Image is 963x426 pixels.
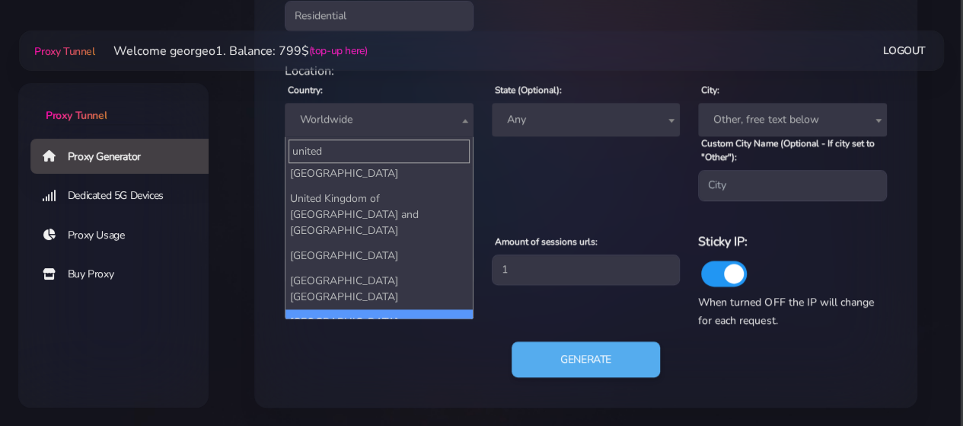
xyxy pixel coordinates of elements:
span: Proxy Tunnel [46,108,107,123]
h6: Sticky IP: [698,232,887,251]
span: Other, free text below [707,109,878,130]
a: Proxy Generator [30,139,221,174]
span: Any [492,103,681,136]
iframe: Webchat Widget [738,177,944,407]
a: Buy Proxy [30,257,221,292]
label: Country: [288,83,323,97]
li: [GEOGRAPHIC_DATA] [285,243,473,268]
input: City [698,170,887,200]
input: Search [289,139,470,163]
div: Location: [276,62,896,80]
a: Proxy Tunnel [31,39,94,63]
span: Proxy Tunnel [34,44,94,59]
button: Generate [512,341,660,378]
label: Custom City Name (Optional - If city set to "Other"): [701,136,887,164]
span: Other, free text below [698,103,887,136]
a: (top-up here) [309,43,368,59]
span: When turned OFF the IP will change for each request. [698,295,873,328]
span: Any [501,109,671,130]
li: [GEOGRAPHIC_DATA] [285,309,473,335]
li: [GEOGRAPHIC_DATA] [285,161,473,186]
span: Worldwide [285,103,474,136]
label: State (Optional): [495,83,562,97]
a: Logout [883,37,926,65]
a: Proxy Tunnel [18,83,209,123]
a: Proxy Usage [30,218,221,253]
li: [GEOGRAPHIC_DATA] [GEOGRAPHIC_DATA] [285,268,473,309]
label: Amount of sessions urls: [495,235,598,248]
li: Welcome georgeo1. Balance: 799$ [95,42,368,60]
a: Dedicated 5G Devices [30,178,221,213]
label: City: [701,83,719,97]
li: United Kingdom of [GEOGRAPHIC_DATA] and [GEOGRAPHIC_DATA] [285,186,473,243]
span: Worldwide [294,109,464,130]
div: Proxy Settings: [276,213,896,232]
